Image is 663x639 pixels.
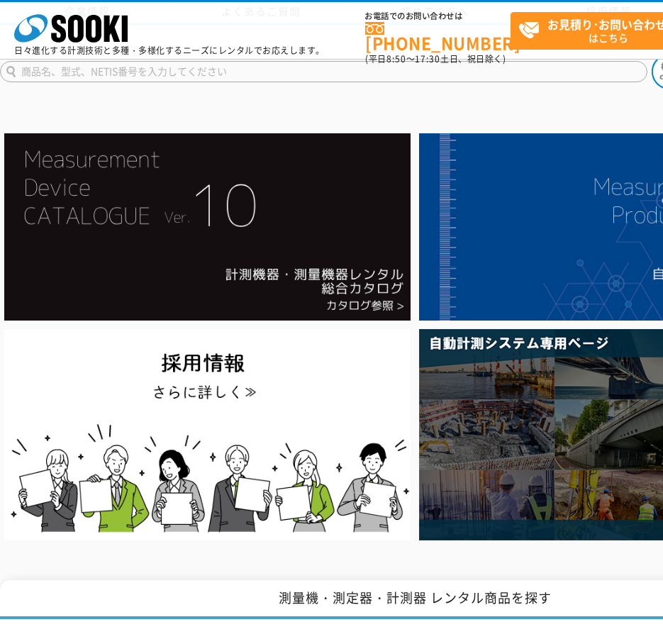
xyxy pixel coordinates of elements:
span: お電話でのお問い合わせは [365,12,511,21]
a: [PHONE_NUMBER] [365,22,511,51]
img: Catalog Ver10 [4,133,411,321]
span: (平日 ～ 土日、祝日除く) [365,52,506,65]
img: SOOKI recruit [4,329,411,540]
p: 日々進化する計測技術と多種・多様化するニーズにレンタルでお応えします。 [14,46,325,55]
span: 17:30 [415,52,440,65]
span: 8:50 [386,52,406,65]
